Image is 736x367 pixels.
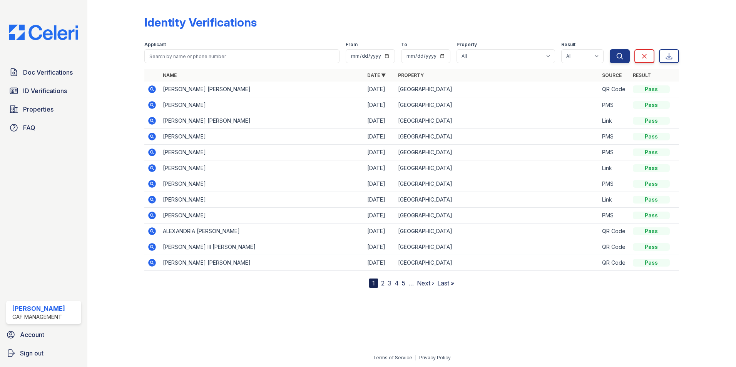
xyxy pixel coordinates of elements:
[395,224,599,239] td: [GEOGRAPHIC_DATA]
[160,145,364,160] td: [PERSON_NAME]
[395,129,599,145] td: [GEOGRAPHIC_DATA]
[395,82,599,97] td: [GEOGRAPHIC_DATA]
[144,42,166,48] label: Applicant
[23,68,73,77] span: Doc Verifications
[395,239,599,255] td: [GEOGRAPHIC_DATA]
[633,133,670,140] div: Pass
[346,42,358,48] label: From
[369,279,378,288] div: 1
[599,192,630,208] td: Link
[388,279,391,287] a: 3
[364,192,395,208] td: [DATE]
[3,25,84,40] img: CE_Logo_Blue-a8612792a0a2168367f1c8372b55b34899dd931a85d93a1a3d3e32e68fde9ad4.png
[160,129,364,145] td: [PERSON_NAME]
[20,349,43,358] span: Sign out
[364,113,395,129] td: [DATE]
[6,102,81,117] a: Properties
[395,97,599,113] td: [GEOGRAPHIC_DATA]
[395,192,599,208] td: [GEOGRAPHIC_DATA]
[599,224,630,239] td: QR Code
[373,355,412,360] a: Terms of Service
[599,176,630,192] td: PMS
[633,117,670,125] div: Pass
[160,176,364,192] td: [PERSON_NAME]
[398,72,424,78] a: Property
[364,97,395,113] td: [DATE]
[633,148,670,156] div: Pass
[3,327,84,342] a: Account
[401,42,407,48] label: To
[364,255,395,271] td: [DATE]
[364,224,395,239] td: [DATE]
[395,145,599,160] td: [GEOGRAPHIC_DATA]
[160,224,364,239] td: ALEXANDRIA [PERSON_NAME]
[3,345,84,361] a: Sign out
[633,212,670,219] div: Pass
[415,355,417,360] div: |
[12,304,65,313] div: [PERSON_NAME]
[23,86,67,95] span: ID Verifications
[561,42,575,48] label: Result
[163,72,177,78] a: Name
[20,330,44,339] span: Account
[599,97,630,113] td: PMS
[364,160,395,176] td: [DATE]
[437,279,454,287] a: Last »
[633,227,670,235] div: Pass
[367,72,386,78] a: Date ▼
[364,145,395,160] td: [DATE]
[633,259,670,267] div: Pass
[364,82,395,97] td: [DATE]
[144,15,257,29] div: Identity Verifications
[160,113,364,129] td: [PERSON_NAME] [PERSON_NAME]
[160,97,364,113] td: [PERSON_NAME]
[419,355,451,360] a: Privacy Policy
[599,82,630,97] td: QR Code
[395,279,399,287] a: 4
[633,72,651,78] a: Result
[395,208,599,224] td: [GEOGRAPHIC_DATA]
[23,105,54,114] span: Properties
[457,42,477,48] label: Property
[160,239,364,255] td: [PERSON_NAME] III [PERSON_NAME]
[395,160,599,176] td: [GEOGRAPHIC_DATA]
[633,180,670,188] div: Pass
[599,208,630,224] td: PMS
[6,65,81,80] a: Doc Verifications
[395,255,599,271] td: [GEOGRAPHIC_DATA]
[364,239,395,255] td: [DATE]
[599,239,630,255] td: QR Code
[160,255,364,271] td: [PERSON_NAME] [PERSON_NAME]
[23,123,35,132] span: FAQ
[6,83,81,98] a: ID Verifications
[395,113,599,129] td: [GEOGRAPHIC_DATA]
[160,160,364,176] td: [PERSON_NAME]
[6,120,81,135] a: FAQ
[602,72,622,78] a: Source
[381,279,385,287] a: 2
[364,176,395,192] td: [DATE]
[633,164,670,172] div: Pass
[599,145,630,160] td: PMS
[633,85,670,93] div: Pass
[599,113,630,129] td: Link
[364,129,395,145] td: [DATE]
[12,313,65,321] div: CAF Management
[417,279,434,287] a: Next ›
[402,279,405,287] a: 5
[599,255,630,271] td: QR Code
[633,196,670,204] div: Pass
[599,160,630,176] td: Link
[395,176,599,192] td: [GEOGRAPHIC_DATA]
[364,208,395,224] td: [DATE]
[408,279,414,288] span: …
[144,49,340,63] input: Search by name or phone number
[599,129,630,145] td: PMS
[633,243,670,251] div: Pass
[160,192,364,208] td: [PERSON_NAME]
[160,208,364,224] td: [PERSON_NAME]
[633,101,670,109] div: Pass
[160,82,364,97] td: [PERSON_NAME] [PERSON_NAME]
